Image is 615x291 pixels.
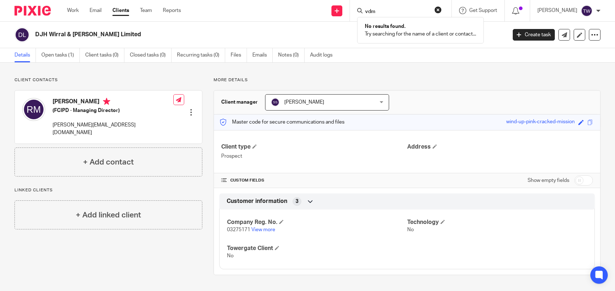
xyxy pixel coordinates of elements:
[227,227,250,232] span: 03275171
[15,27,30,42] img: svg%3E
[227,198,287,205] span: Customer information
[227,253,234,258] span: No
[231,48,247,62] a: Files
[434,6,442,13] button: Clear
[581,5,593,17] img: svg%3E
[53,121,173,136] p: [PERSON_NAME][EMAIL_ADDRESS][DOMAIN_NAME]
[83,157,134,168] h4: + Add contact
[221,99,258,106] h3: Client manager
[278,48,305,62] a: Notes (0)
[310,48,338,62] a: Audit logs
[163,7,181,14] a: Reports
[219,119,344,126] p: Master code for secure communications and files
[15,77,202,83] p: Client contacts
[364,9,430,15] input: Search
[537,7,577,14] p: [PERSON_NAME]
[214,77,600,83] p: More details
[76,209,141,221] h4: + Add linked client
[407,219,587,226] h4: Technology
[15,6,51,16] img: Pixie
[407,227,414,232] span: No
[221,153,407,160] p: Prospect
[469,8,497,13] span: Get Support
[513,29,555,41] a: Create task
[140,7,152,14] a: Team
[221,143,407,151] h4: Client type
[177,48,225,62] a: Recurring tasks (0)
[528,177,569,184] label: Show empty fields
[15,48,36,62] a: Details
[53,98,173,107] h4: [PERSON_NAME]
[130,48,172,62] a: Closed tasks (0)
[251,227,275,232] a: View more
[227,219,407,226] h4: Company Reg. No.
[407,143,593,151] h4: Address
[252,48,273,62] a: Emails
[90,7,102,14] a: Email
[227,245,407,252] h4: Towergate Client
[506,118,575,126] div: wind-up-pink-cracked-mission
[296,198,298,205] span: 3
[53,107,173,114] h5: (FCIPD - Managing Director)
[41,48,80,62] a: Open tasks (1)
[103,98,110,105] i: Primary
[35,31,409,38] h2: DJH Wirral & [PERSON_NAME] Limited
[284,100,324,105] span: [PERSON_NAME]
[221,178,407,183] h4: CUSTOM FIELDS
[22,98,45,121] img: svg%3E
[67,7,79,14] a: Work
[271,98,280,107] img: svg%3E
[112,7,129,14] a: Clients
[15,187,202,193] p: Linked clients
[85,48,124,62] a: Client tasks (0)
